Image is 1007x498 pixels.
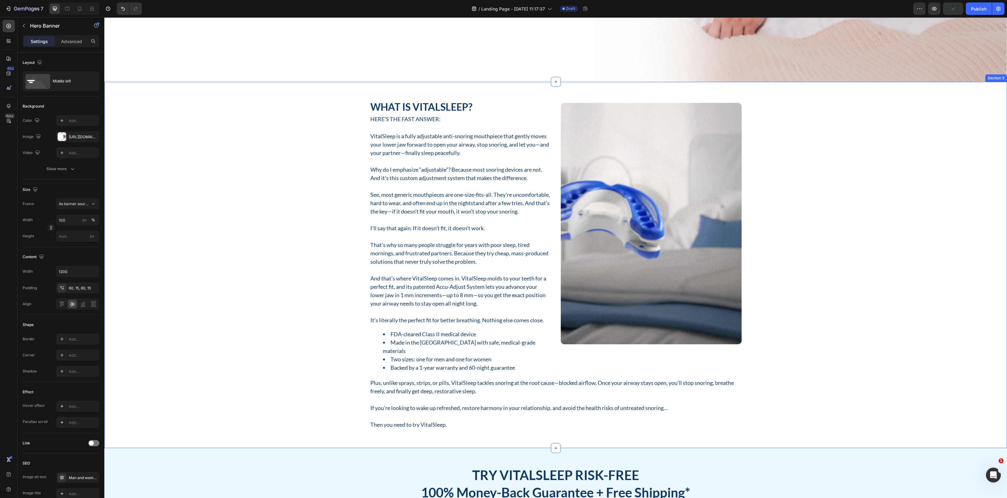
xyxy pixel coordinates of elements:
p: Then you need to try VitalSleep. [266,403,637,412]
h2: What Is VitalSleep? [266,83,447,96]
div: Content [23,253,45,261]
li: FDA-cleared Class II medical device [279,313,446,321]
span: 1 [999,458,1004,463]
img: gempages_451081390222476386-04628622-22f7-4be0-8e98-23e559610c26.gif [456,86,637,327]
div: Corner [23,352,35,358]
label: Width [23,217,33,223]
button: As banner source [56,198,99,209]
p: See, most generic mouthpieces are one-size-fits-all. They’re uncomfortable, hard to wear, and oft... [266,173,446,198]
div: Background [23,104,44,109]
div: Parallax scroll [23,419,48,425]
p: Advanced [61,38,82,45]
div: % [91,217,95,223]
div: Add... [69,150,98,156]
input: px [56,231,99,242]
div: Padding [23,285,37,291]
div: Image [23,133,42,141]
p: And that’s where VitalSleep comes in. VitalSleep molds to your teeth for a perfect fit, and its p... [266,257,446,290]
div: Effect [23,389,33,395]
iframe: Intercom live chat [986,468,1001,483]
div: Size [23,186,39,194]
li: Two sizes: one for men and one for women [279,338,446,346]
div: Add... [69,404,98,409]
div: Add... [69,353,98,358]
div: Video [23,149,41,157]
label: Frame [23,201,34,207]
div: Add... [69,369,98,374]
div: Add... [69,118,98,124]
p: That’s why so many people struggle for years with poor sleep, tired mornings, and frustrated part... [266,223,446,249]
p: Why do I emphasize “adjustable”? Because most snoring devices are not. And it’s this custom adjus... [266,148,446,165]
div: Layout [23,59,43,67]
p: Plus, unlike sprays, strips, or pills, VitalSleep tackles snoring at the root cause—blocked airfl... [266,361,637,378]
p: Hero Banner [30,22,83,29]
div: Border [23,336,35,342]
div: Shadow [23,368,37,374]
div: Man and woman happy in bed [69,475,98,481]
input: Auto [56,266,99,277]
h2: Try VitalSleep Risk-Free [312,449,591,466]
h2: 100% Money-Back Guarantee + Free Shipping* [312,467,591,483]
button: Show more [23,163,99,174]
p: It’s literally the perfect fit for better breathing. Nothing else comes close. [266,299,446,307]
span: As banner source [59,201,89,207]
div: Hover effect [23,403,45,408]
div: px [82,217,87,223]
iframe: Design area [104,17,1007,498]
input: px% [56,214,99,226]
div: Beta [5,113,15,118]
div: Align [23,301,31,307]
p: If you’re looking to wake up refreshed, restore harmony in your relationship, and avoid the healt... [266,386,637,395]
span: Draft [566,6,575,11]
div: Image alt text [23,474,46,480]
div: Width [23,269,33,274]
li: Made in the [GEOGRAPHIC_DATA] with safe, medical-grade materials [279,321,446,338]
div: Shape [23,322,34,328]
div: 60, 15, 60, 15 [69,285,98,291]
span: / [478,6,480,12]
p: VitalSleep is a fully adjustable anti-snoring mouthpiece that gently moves your lower jaw forward... [266,115,446,140]
p: I’ll say that again. If it doesn’t fit, it doesn’t work. [266,207,446,215]
button: Publish [966,2,992,15]
div: SEO [23,461,30,466]
div: Add... [69,420,98,425]
div: Undo/Redo [117,2,142,15]
div: [URL][DOMAIN_NAME] [69,134,98,140]
p: Settings [31,38,48,45]
div: Color [23,117,41,125]
button: 7 [2,2,46,15]
div: Add... [69,491,98,497]
span: px [90,234,94,238]
label: Height [23,233,34,239]
p: 7 [41,5,43,12]
div: Link [23,440,30,446]
div: Image title [23,490,41,496]
button: % [81,216,88,224]
div: Show more [47,166,76,172]
div: 450 [6,66,15,71]
div: Middle left [53,74,90,88]
div: Add... [69,337,98,342]
button: px [89,216,97,224]
div: Publish [971,6,987,12]
p: Here’s the fast answer: [266,98,446,106]
li: Backed by a 1-year warranty and 60-night guarantee [279,346,446,355]
div: Section 3 [882,58,901,64]
span: Landing Page - [DATE] 11:17:37 [481,6,545,12]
